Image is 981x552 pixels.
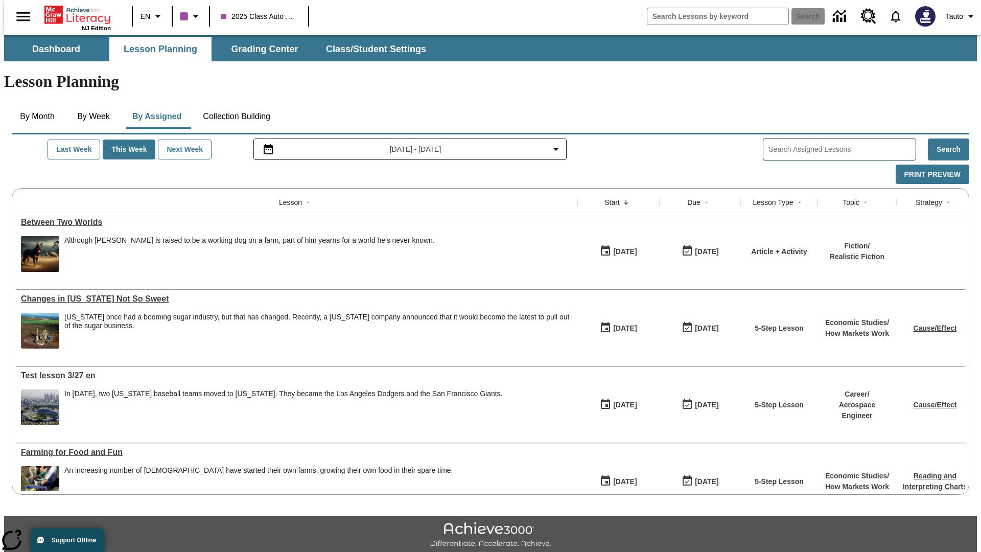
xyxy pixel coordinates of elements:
[48,140,100,159] button: Last Week
[64,389,503,425] div: In 1958, two New York baseball teams moved to California. They became the Los Angeles Dodgers and...
[827,3,855,31] a: Data Center
[678,395,722,415] button: 09/23/25: Last day the lesson can be accessed
[859,196,872,209] button: Sort
[613,245,637,258] div: [DATE]
[12,104,63,129] button: By Month
[946,11,963,22] span: Tauto
[5,37,107,61] button: Dashboard
[44,5,111,25] a: Home
[915,6,936,27] img: Avatar
[613,399,637,411] div: [DATE]
[4,37,435,61] div: SubNavbar
[326,43,426,55] span: Class/Student Settings
[687,197,700,208] div: Due
[678,242,722,261] button: 09/24/25: Last day the lesson can be accessed
[21,294,572,304] div: Changes in Hawaii Not So Sweet
[823,400,892,421] p: Aerospace Engineer
[82,25,111,31] span: NJ Edition
[4,72,977,91] h1: Lesson Planning
[700,196,713,209] button: Sort
[596,242,640,261] button: 09/24/25: First time the lesson was available
[855,3,882,30] a: Resource Center, Will open in new tab
[604,197,620,208] div: Start
[390,144,441,155] span: [DATE] - [DATE]
[695,475,718,488] div: [DATE]
[21,218,572,227] div: Between Two Worlds
[825,317,889,328] p: Economic Studies /
[158,140,212,159] button: Next Week
[647,8,788,25] input: search field
[64,236,435,245] div: Although [PERSON_NAME] is raised to be a working dog on a farm, part of him yearns for a world he...
[928,139,969,160] button: Search
[596,472,640,491] button: 09/22/25: First time the lesson was available
[214,37,316,61] button: Grading Center
[942,196,954,209] button: Sort
[64,389,503,398] div: In [DATE], two [US_STATE] baseball teams moved to [US_STATE]. They became the Los Angeles Dodgers...
[64,236,435,272] span: Although Chip is raised to be a working dog on a farm, part of him yearns for a world he's never ...
[64,313,572,330] div: [US_STATE] once had a booming sugar industry, but that has changed. Recently, a [US_STATE] compan...
[21,448,572,457] a: Farming for Food and Fun , Lessons
[109,37,212,61] button: Lesson Planning
[21,371,572,380] div: Test lesson 3/27 en
[4,35,977,61] div: SubNavbar
[21,389,59,425] img: Dodgers stadium.
[620,196,632,209] button: Sort
[195,104,278,129] button: Collection Building
[914,324,957,332] a: Cause/Effect
[550,143,562,155] svg: Collapse Date Range Filter
[613,322,637,335] div: [DATE]
[258,143,563,155] button: Select the date range menu item
[751,246,807,257] p: Article + Activity
[21,294,572,304] a: Changes in Hawaii Not So Sweet, Lessons
[221,11,297,22] span: 2025 Class Auto Grade 13
[753,197,793,208] div: Lesson Type
[44,4,111,31] div: Home
[942,7,981,26] button: Profile/Settings
[825,471,889,481] p: Economic Studies /
[302,196,314,209] button: Sort
[8,2,38,32] button: Open side menu
[68,104,119,129] button: By Week
[678,318,722,338] button: 09/25/25: Last day the lesson can be accessed
[176,7,206,26] button: Class color is purple. Change class color
[21,448,572,457] div: Farming for Food and Fun
[21,236,59,272] img: A dog with dark fur and light tan markings looks off into the distance while sheep graze in the b...
[64,466,453,502] span: An increasing number of Americans have started their own farms, growing their own food in their s...
[695,399,718,411] div: [DATE]
[141,11,150,22] span: EN
[21,218,572,227] a: Between Two Worlds, Lessons
[755,400,804,410] p: 5-Step Lesson
[21,466,59,502] img: A man cleans vegetables in a bucket of water, with several crates of produce next to him. Hobby f...
[430,522,551,548] img: Achieve3000 Differentiate Accelerate Achieve
[843,197,859,208] div: Topic
[823,389,892,400] p: Career /
[695,322,718,335] div: [DATE]
[768,142,916,157] input: Search Assigned Lessons
[32,43,80,55] span: Dashboard
[52,537,96,544] span: Support Offline
[882,3,909,30] a: Notifications
[825,481,889,492] p: How Markets Work
[124,104,190,129] button: By Assigned
[825,328,889,339] p: How Markets Work
[613,475,637,488] div: [DATE]
[21,313,59,349] img: Empty sugar refinery.
[896,165,969,185] button: Print Preview
[596,395,640,415] button: 09/23/25: First time the lesson was available
[755,476,804,487] p: 5-Step Lesson
[231,43,298,55] span: Grading Center
[64,313,572,349] div: Hawaii once had a booming sugar industry, but that has changed. Recently, a Hawaii company announ...
[914,401,957,409] a: Cause/Effect
[903,472,967,491] a: Reading and Interpreting Charts
[136,7,169,26] button: Language: EN, Select a language
[596,318,640,338] button: 09/24/25: First time the lesson was available
[916,197,942,208] div: Strategy
[755,323,804,334] p: 5-Step Lesson
[678,472,722,491] button: 09/23/25: Last day the lesson can be accessed
[695,245,718,258] div: [DATE]
[793,196,806,209] button: Sort
[103,140,155,159] button: This Week
[64,466,453,475] div: An increasing number of [DEMOGRAPHIC_DATA] have started their own farms, growing their own food i...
